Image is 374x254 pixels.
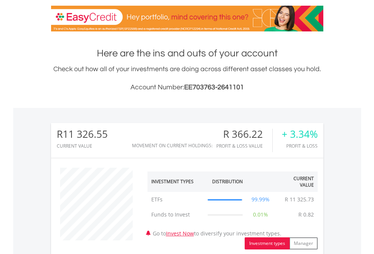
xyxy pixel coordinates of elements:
div: + 3.34% [282,129,318,140]
div: CURRENT VALUE [57,143,108,148]
th: Investment Types [147,171,204,192]
td: R 11 325.73 [281,192,318,207]
button: Investment types [245,237,290,249]
h1: Here are the ins and outs of your account [51,47,323,60]
th: Current Value [275,171,318,192]
div: Movement on Current Holdings: [132,143,213,148]
td: R 0.82 [295,207,318,222]
td: 99.99% [247,192,275,207]
div: R11 326.55 [57,129,108,140]
div: Profit & Loss Value [216,143,272,148]
div: Check out how all of your investments are doing across different asset classes you hold. [51,64,323,93]
div: Go to to diversify your investment types. [142,164,323,249]
div: R 366.22 [216,129,272,140]
h3: Account Number: [51,82,323,93]
div: Profit & Loss [282,143,318,148]
div: Distribution [212,178,243,185]
td: ETFs [147,192,204,207]
td: 0.01% [247,207,275,222]
td: Funds to Invest [147,207,204,222]
span: EE703763-2641101 [184,84,244,91]
a: Invest Now [166,230,194,237]
img: EasyCredit Promotion Banner [51,6,323,31]
button: Manager [289,237,318,249]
